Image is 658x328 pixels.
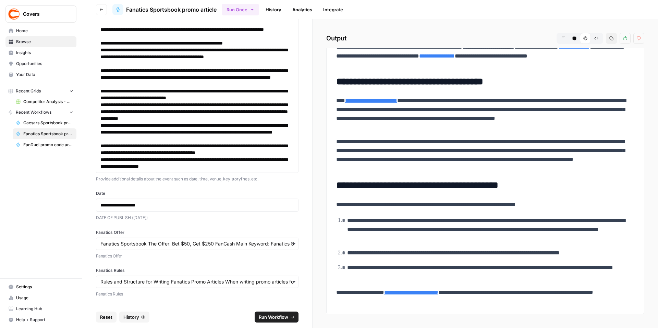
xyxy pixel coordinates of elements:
a: Browse [5,36,76,47]
span: Recent Workflows [16,109,51,115]
label: Fanatics Offer [96,229,298,236]
span: Competitor Analysis - URL Specific Grid [23,99,73,105]
span: Settings [16,284,73,290]
a: Analytics [288,4,316,15]
a: History [261,4,285,15]
a: Competitor Analysis - URL Specific Grid [13,96,76,107]
button: Recent Grids [5,86,76,96]
p: DATE OF PUBLISH ([DATE]) [96,214,298,221]
a: Home [5,25,76,36]
span: Home [16,28,73,34]
span: Browse [16,39,73,45]
a: Settings [5,281,76,292]
a: Fanatics Sportsbook promo article [112,4,217,15]
p: Provide additional details about the event such as date, time, venue, key storylines, etc. [96,176,298,182]
button: Run Once [222,4,259,15]
span: Fanatics Sportsbook promo article [126,5,217,14]
span: Learning Hub [16,306,73,312]
span: Recent Grids [16,88,41,94]
p: Fanatics Offer [96,253,298,260]
span: Help + Support [16,317,73,323]
a: Learning Hub [5,303,76,314]
button: History [119,312,149,323]
a: FanDuel promo code article [13,139,76,150]
button: Reset [96,312,117,323]
span: FanDuel promo code article [23,142,73,148]
button: Run Workflow [255,312,298,323]
label: Fanatics Rules [96,267,298,274]
a: Your Data [5,69,76,80]
span: Caesars Sportsbook promo code article [23,120,73,126]
a: Opportunities [5,58,76,69]
button: Workspace: Covers [5,5,76,23]
a: Integrate [319,4,347,15]
button: Help + Support [5,314,76,325]
span: Covers [23,11,64,17]
span: Fanatics Sportsbook promo article [23,131,73,137]
a: Caesars Sportsbook promo code article [13,117,76,128]
span: Your Data [16,72,73,78]
input: Fanatics Sportsbook The Offer: Bet $50, Get $250 FanCash Main Keyword: Fanatics Sportsbook Promo ... [100,240,294,247]
h2: Output [326,33,644,44]
label: Date [96,190,298,197]
span: History [123,314,139,320]
a: Usage [5,292,76,303]
img: Covers Logo [8,8,20,20]
span: Reset [100,314,112,320]
button: Recent Workflows [5,107,76,117]
span: Opportunities [16,61,73,67]
p: Fanatics Rules [96,291,298,298]
a: Fanatics Sportsbook promo article [13,128,76,139]
span: Usage [16,295,73,301]
span: Insights [16,50,73,56]
input: Rules and Structure for Writing Fanatics Promo Articles When writing promo articles for Fanatics,... [100,278,294,285]
a: Insights [5,47,76,58]
span: Run Workflow [259,314,288,320]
